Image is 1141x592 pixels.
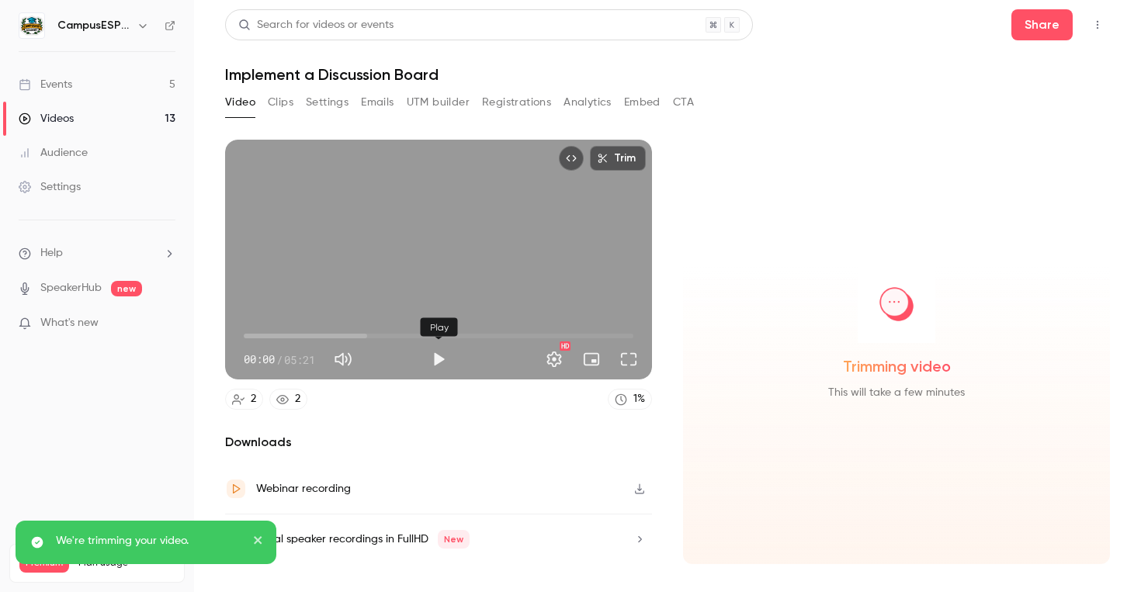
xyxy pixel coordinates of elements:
[256,530,470,549] div: Local speaker recordings in FullHD
[40,315,99,331] span: What's new
[482,90,551,115] button: Registrations
[576,344,607,375] button: Turn on miniplayer
[328,344,359,375] button: Mute
[19,245,175,261] li: help-dropdown-opener
[57,18,130,33] h6: CampusESP Academy
[225,90,255,115] button: Video
[828,383,965,402] span: This will take a few minutes
[19,111,74,126] div: Videos
[608,389,652,410] a: 1%
[40,245,63,261] span: Help
[244,351,275,368] span: 00:00
[225,389,263,410] a: 2
[225,433,652,452] h2: Downloads
[306,90,349,115] button: Settings
[843,355,951,377] span: Trimming video
[564,90,612,115] button: Analytics
[256,479,351,498] div: Webinar recording
[111,281,142,296] span: new
[19,77,72,92] div: Events
[613,344,644,375] button: Full screen
[251,391,256,407] div: 2
[284,351,315,368] span: 05:21
[421,318,458,337] div: Play
[56,533,242,549] p: We're trimming your video.
[1011,9,1073,40] button: Share
[225,65,1110,84] h1: Implement a Discussion Board
[438,530,470,549] span: New
[295,391,300,407] div: 2
[40,280,102,296] a: SpeakerHub
[253,533,264,552] button: close
[539,344,570,375] button: Settings
[361,90,394,115] button: Emails
[624,90,661,115] button: Embed
[19,179,81,195] div: Settings
[269,389,307,410] a: 2
[19,13,44,38] img: CampusESP Academy
[559,146,584,171] button: Embed video
[276,351,283,368] span: /
[590,146,646,171] button: Trim
[633,391,645,407] div: 1 %
[19,145,88,161] div: Audience
[423,344,454,375] button: Play
[673,90,694,115] button: CTA
[268,90,293,115] button: Clips
[244,351,315,368] div: 00:00
[1085,12,1110,37] button: Top Bar Actions
[560,341,570,351] div: HD
[238,17,394,33] div: Search for videos or events
[407,90,470,115] button: UTM builder
[157,317,175,331] iframe: Noticeable Trigger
